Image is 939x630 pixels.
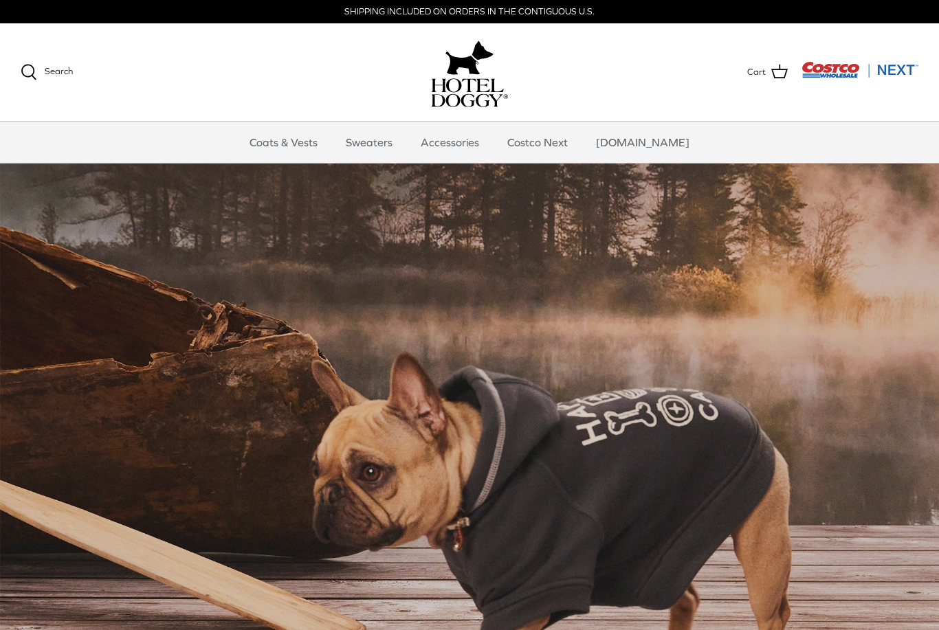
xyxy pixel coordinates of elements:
a: Sweaters [333,122,405,163]
a: Cart [747,63,788,81]
img: Costco Next [802,61,918,78]
a: Coats & Vests [237,122,330,163]
a: hoteldoggy.com hoteldoggycom [431,37,508,107]
img: hoteldoggy.com [445,37,494,78]
a: Accessories [408,122,491,163]
a: [DOMAIN_NAME] [584,122,702,163]
img: hoteldoggycom [431,78,508,107]
a: Search [21,64,73,80]
span: Search [45,66,73,76]
span: Cart [747,65,766,80]
a: Costco Next [495,122,580,163]
a: Visit Costco Next [802,70,918,80]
